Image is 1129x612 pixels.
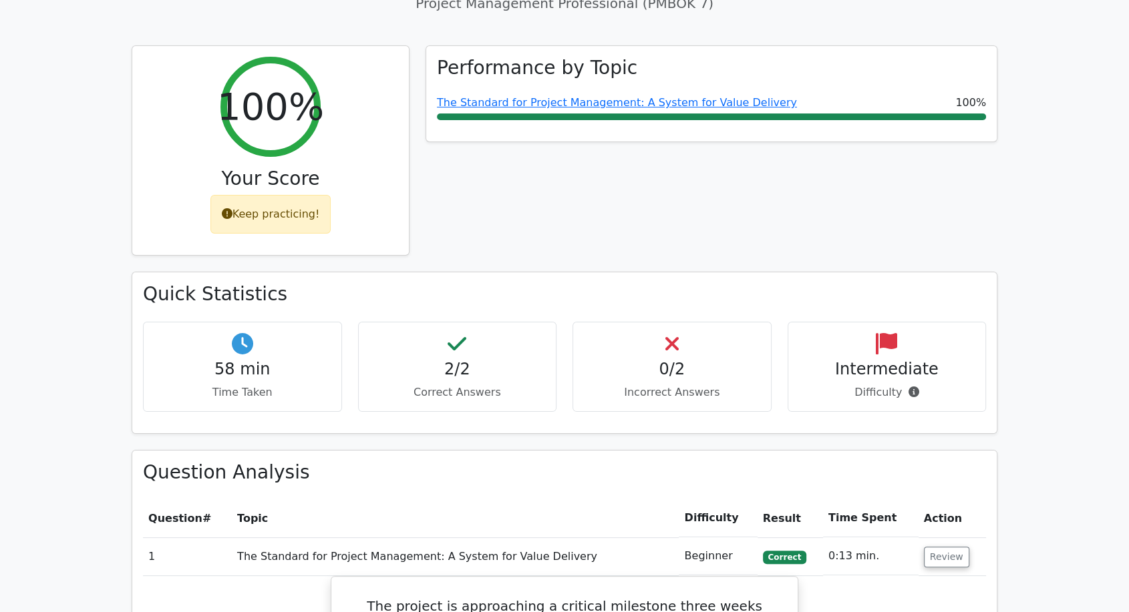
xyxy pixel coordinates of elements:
[143,461,986,484] h3: Question Analysis
[584,360,760,379] h4: 0/2
[763,551,806,564] span: Correct
[143,499,232,537] th: #
[758,499,823,537] th: Result
[823,499,919,537] th: Time Spent
[799,384,975,400] p: Difficulty
[679,499,757,537] th: Difficulty
[919,499,986,537] th: Action
[232,537,679,575] td: The Standard for Project Management: A System for Value Delivery
[154,360,331,379] h4: 58 min
[679,537,757,575] td: Beginner
[217,84,324,129] h2: 100%
[823,537,919,575] td: 0:13 min.
[143,537,232,575] td: 1
[232,499,679,537] th: Topic
[799,360,975,379] h4: Intermediate
[148,512,202,525] span: Question
[437,96,797,109] a: The Standard for Project Management: A System for Value Delivery
[210,195,331,234] div: Keep practicing!
[924,547,969,567] button: Review
[369,360,546,379] h4: 2/2
[437,57,637,79] h3: Performance by Topic
[584,384,760,400] p: Incorrect Answers
[955,95,986,111] span: 100%
[154,384,331,400] p: Time Taken
[143,283,986,306] h3: Quick Statistics
[369,384,546,400] p: Correct Answers
[143,168,398,190] h3: Your Score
